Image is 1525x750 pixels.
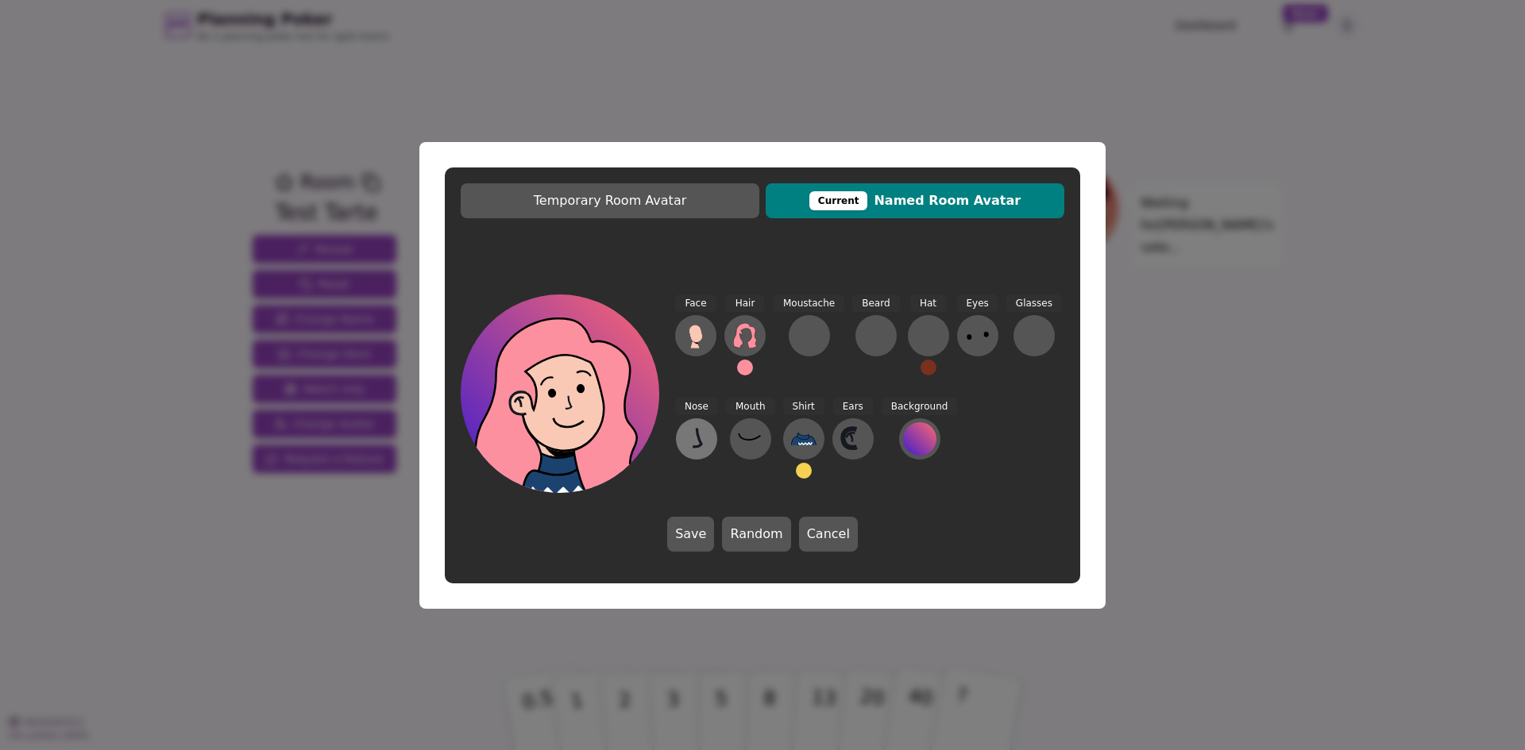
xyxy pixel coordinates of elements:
[726,398,775,416] span: Mouth
[766,183,1064,218] button: CurrentNamed Room Avatar
[667,517,714,552] button: Save
[726,294,765,313] span: Hair
[675,398,718,416] span: Nose
[809,191,868,210] div: This avatar will be displayed in dedicated rooms
[1006,294,1062,313] span: Glasses
[852,294,899,313] span: Beard
[833,398,873,416] span: Ears
[722,517,790,552] button: Random
[469,191,751,210] span: Temporary Room Avatar
[461,183,759,218] button: Temporary Room Avatar
[910,294,946,313] span: Hat
[774,294,844,313] span: Moustache
[957,294,998,313] span: Eyes
[799,517,858,552] button: Cancel
[774,191,1056,210] span: Named Room Avatar
[882,398,958,416] span: Background
[675,294,716,313] span: Face
[783,398,824,416] span: Shirt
